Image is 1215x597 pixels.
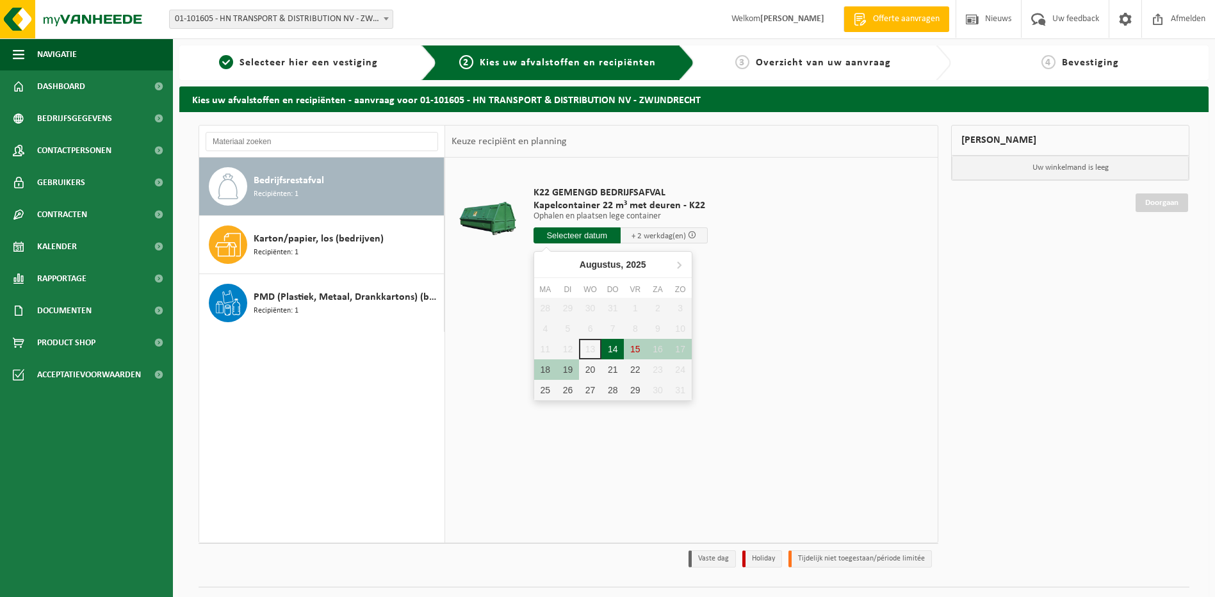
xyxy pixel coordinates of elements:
[624,283,646,296] div: vr
[37,70,85,102] span: Dashboard
[632,232,686,240] span: + 2 werkdag(en)
[601,359,624,380] div: 21
[254,188,298,200] span: Recipiënten: 1
[37,263,86,295] span: Rapportage
[756,58,891,68] span: Overzicht van uw aanvraag
[951,125,1189,156] div: [PERSON_NAME]
[624,380,646,400] div: 29
[459,55,473,69] span: 2
[37,38,77,70] span: Navigatie
[37,231,77,263] span: Kalender
[199,274,444,332] button: PMD (Plastiek, Metaal, Drankkartons) (bedrijven) Recipiënten: 1
[534,283,557,296] div: ma
[624,359,646,380] div: 22
[534,359,557,380] div: 18
[844,6,949,32] a: Offerte aanvragen
[601,339,624,359] div: 14
[1062,58,1119,68] span: Bevestiging
[254,247,298,259] span: Recipiënten: 1
[952,156,1189,180] p: Uw winkelmand is leeg
[646,283,669,296] div: za
[601,380,624,400] div: 28
[199,216,444,274] button: Karton/papier, los (bedrijven) Recipiënten: 1
[626,260,646,269] i: 2025
[742,550,782,568] li: Holiday
[534,212,708,221] p: Ophalen en plaatsen lege container
[689,550,736,568] li: Vaste dag
[254,173,324,188] span: Bedrijfsrestafval
[37,102,112,135] span: Bedrijfsgegevens
[179,86,1209,111] h2: Kies uw afvalstoffen en recipiënten - aanvraag voor 01-101605 - HN TRANSPORT & DISTRIBUTION NV - ...
[534,227,621,243] input: Selecteer datum
[534,186,708,199] span: K22 GEMENGD BEDRIJFSAFVAL
[199,158,444,216] button: Bedrijfsrestafval Recipiënten: 1
[788,550,932,568] li: Tijdelijk niet toegestaan/période limitée
[601,283,624,296] div: do
[557,283,579,296] div: di
[534,380,557,400] div: 25
[254,290,441,305] span: PMD (Plastiek, Metaal, Drankkartons) (bedrijven)
[579,359,601,380] div: 20
[870,13,943,26] span: Offerte aanvragen
[445,126,573,158] div: Keuze recipiënt en planning
[170,10,393,28] span: 01-101605 - HN TRANSPORT & DISTRIBUTION NV - ZWIJNDRECHT
[37,135,111,167] span: Contactpersonen
[1136,193,1188,212] a: Doorgaan
[37,327,95,359] span: Product Shop
[669,283,692,296] div: zo
[1041,55,1056,69] span: 4
[37,167,85,199] span: Gebruikers
[169,10,393,29] span: 01-101605 - HN TRANSPORT & DISTRIBUTION NV - ZWIJNDRECHT
[206,132,438,151] input: Materiaal zoeken
[579,380,601,400] div: 27
[735,55,749,69] span: 3
[575,254,651,275] div: Augustus,
[37,359,141,391] span: Acceptatievoorwaarden
[534,199,708,212] span: Kapelcontainer 22 m³ met deuren - K22
[254,305,298,317] span: Recipiënten: 1
[37,295,92,327] span: Documenten
[760,14,824,24] strong: [PERSON_NAME]
[579,283,601,296] div: wo
[557,359,579,380] div: 19
[37,199,87,231] span: Contracten
[240,58,378,68] span: Selecteer hier een vestiging
[557,380,579,400] div: 26
[219,55,233,69] span: 1
[480,58,656,68] span: Kies uw afvalstoffen en recipiënten
[186,55,411,70] a: 1Selecteer hier een vestiging
[254,231,384,247] span: Karton/papier, los (bedrijven)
